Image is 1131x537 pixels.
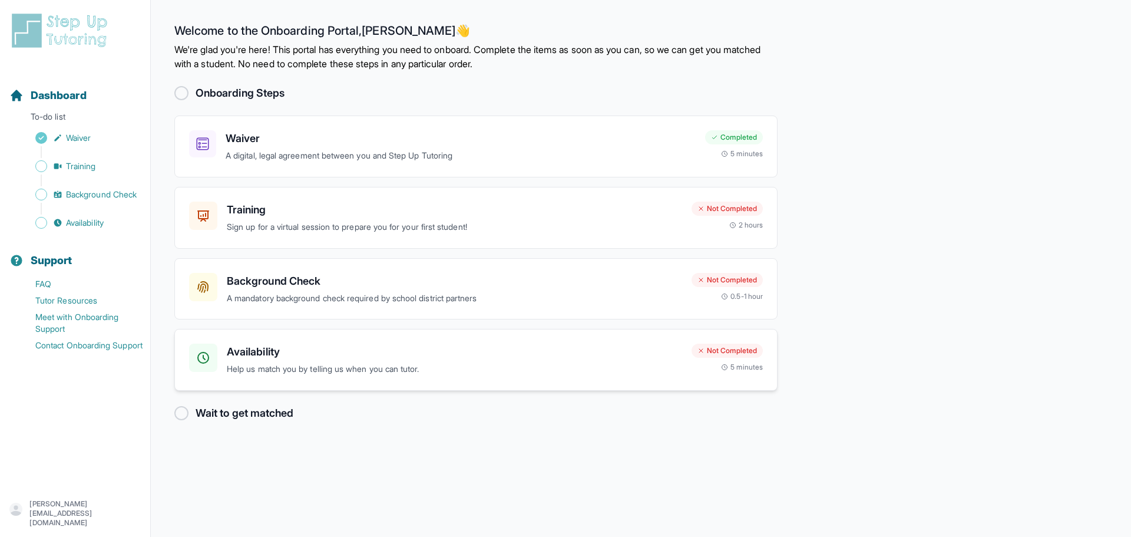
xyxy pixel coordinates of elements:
[227,344,682,360] h3: Availability
[66,160,96,172] span: Training
[5,233,145,274] button: Support
[227,220,682,234] p: Sign up for a virtual session to prepare you for your first student!
[226,130,696,147] h3: Waiver
[692,344,763,358] div: Not Completed
[9,499,141,528] button: [PERSON_NAME][EMAIL_ADDRESS][DOMAIN_NAME]
[227,363,682,376] p: Help us match you by telling us when you can tutor.
[721,149,763,159] div: 5 minutes
[721,363,763,372] div: 5 minutes
[196,85,285,101] h2: Onboarding Steps
[729,220,763,230] div: 2 hours
[9,276,150,292] a: FAQ
[174,42,778,71] p: We're glad you're here! This portal has everything you need to onboard. Complete the items as soo...
[174,329,778,391] a: AvailabilityHelp us match you by telling us when you can tutor.Not Completed5 minutes
[174,24,778,42] h2: Welcome to the Onboarding Portal, [PERSON_NAME] 👋
[9,130,150,146] a: Waiver
[227,202,682,218] h3: Training
[705,130,763,144] div: Completed
[29,499,141,528] p: [PERSON_NAME][EMAIL_ADDRESS][DOMAIN_NAME]
[31,252,72,269] span: Support
[227,292,682,305] p: A mandatory background check required by school district partners
[5,111,145,127] p: To-do list
[226,149,696,163] p: A digital, legal agreement between you and Step Up Tutoring
[174,258,778,320] a: Background CheckA mandatory background check required by school district partnersNot Completed0.5...
[5,68,145,108] button: Dashboard
[9,186,150,203] a: Background Check
[9,87,87,104] a: Dashboard
[31,87,87,104] span: Dashboard
[9,12,114,50] img: logo
[721,292,763,301] div: 0.5-1 hour
[66,132,91,144] span: Waiver
[66,189,137,200] span: Background Check
[227,273,682,289] h3: Background Check
[9,337,150,354] a: Contact Onboarding Support
[9,158,150,174] a: Training
[174,116,778,177] a: WaiverA digital, legal agreement between you and Step Up TutoringCompleted5 minutes
[196,405,293,421] h2: Wait to get matched
[692,273,763,287] div: Not Completed
[9,292,150,309] a: Tutor Resources
[174,187,778,249] a: TrainingSign up for a virtual session to prepare you for your first student!Not Completed2 hours
[66,217,104,229] span: Availability
[692,202,763,216] div: Not Completed
[9,309,150,337] a: Meet with Onboarding Support
[9,215,150,231] a: Availability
